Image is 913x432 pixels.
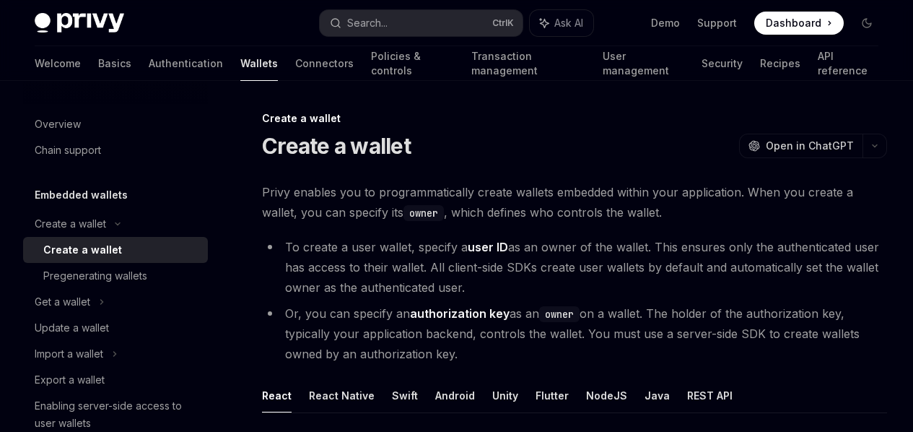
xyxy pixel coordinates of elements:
a: Basics [98,46,131,81]
a: Recipes [760,46,800,81]
div: Search... [347,14,388,32]
button: Flutter [536,379,569,412]
div: Import a wallet [35,345,103,363]
a: User management [603,46,684,81]
span: Dashboard [766,16,821,30]
div: Pregenerating wallets [43,267,147,285]
div: Chain support [35,142,101,159]
strong: user ID [468,240,508,254]
a: Update a wallet [23,315,208,341]
a: Authentication [149,46,223,81]
button: REST API [687,379,733,412]
button: React [262,379,292,412]
li: To create a user wallet, specify a as an owner of the wallet. This ensures only the authenticated... [262,237,887,298]
a: API reference [818,46,878,81]
span: Privy enables you to programmatically create wallets embedded within your application. When you c... [262,182,887,223]
a: Welcome [35,46,81,81]
a: Connectors [295,46,354,81]
div: Get a wallet [35,293,90,311]
button: Search...CtrlK [320,10,523,36]
a: Demo [651,16,680,30]
span: Ctrl K [492,17,514,29]
button: Swift [392,379,418,412]
code: owner [539,306,580,322]
a: Export a wallet [23,367,208,393]
li: Or, you can specify an as an on a wallet. The holder of the authorization key, typically your app... [262,303,887,364]
button: NodeJS [586,379,627,412]
a: Create a wallet [23,237,208,263]
code: owner [403,205,444,221]
button: Ask AI [530,10,593,36]
a: Security [702,46,743,81]
a: Dashboard [754,12,844,35]
a: Transaction management [471,46,586,81]
div: Create a wallet [43,241,122,259]
a: Policies & controls [371,46,454,81]
button: Java [645,379,670,412]
span: Ask AI [554,16,583,30]
a: Support [697,16,737,30]
button: Toggle dark mode [855,12,878,35]
div: Create a wallet [262,111,887,126]
button: Android [435,379,475,412]
div: Export a wallet [35,371,105,389]
strong: authorization key [410,306,510,321]
div: Update a wallet [35,319,109,337]
button: Unity [492,379,518,412]
img: dark logo [35,13,124,33]
span: Open in ChatGPT [766,139,854,153]
h1: Create a wallet [262,133,411,159]
a: Chain support [23,137,208,163]
h5: Embedded wallets [35,186,128,204]
div: Create a wallet [35,215,106,233]
div: Enabling server-side access to user wallets [35,397,199,432]
button: React Native [309,379,375,412]
div: Overview [35,116,81,133]
a: Wallets [240,46,278,81]
a: Pregenerating wallets [23,263,208,289]
button: Open in ChatGPT [739,134,862,158]
a: Overview [23,111,208,137]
